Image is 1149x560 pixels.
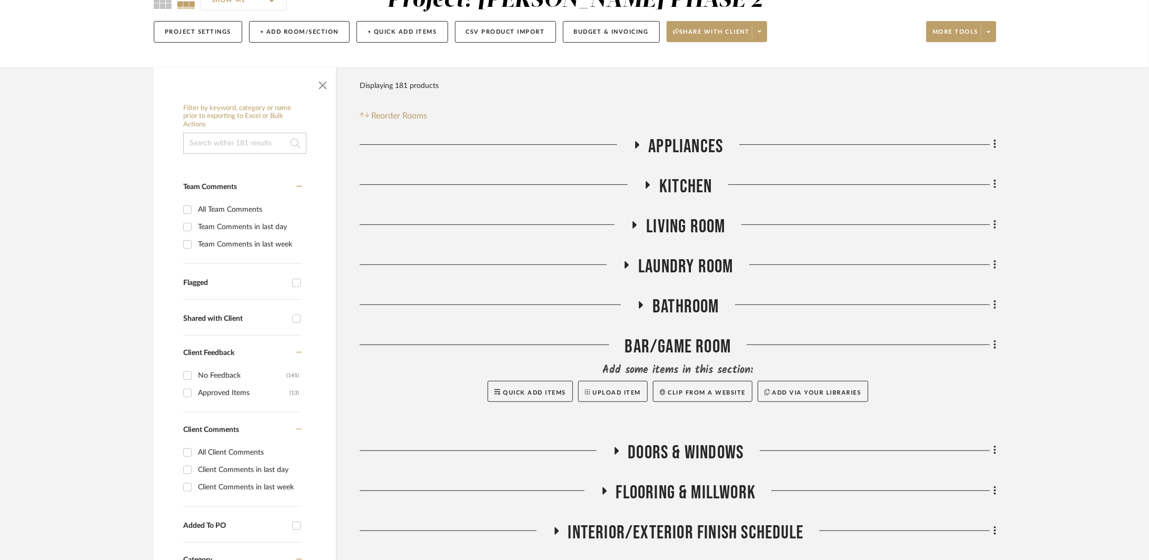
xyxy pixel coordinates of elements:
button: Close [312,73,333,94]
span: Share with client [673,28,750,44]
div: Team Comments in last day [198,219,299,235]
button: + Quick Add Items [356,21,448,43]
button: CSV Product Import [455,21,556,43]
span: Living Room [646,215,725,238]
h6: Filter by keyword, category or name prior to exporting to Excel or Bulk Actions [183,104,306,129]
button: Upload Item [578,381,648,402]
span: Kitchen [659,175,712,198]
div: Added To PO [183,522,287,530]
button: Add via your libraries [758,381,868,402]
span: Laundry Room [638,256,733,278]
span: More tools [933,28,978,44]
button: More tools [926,21,996,42]
button: Reorder Rooms [360,110,428,122]
span: Quick Add Items [503,390,566,396]
div: All Client Comments [198,444,299,461]
span: Appliances [649,135,724,158]
div: No Feedback [198,367,286,384]
div: Approved Items [198,385,290,401]
span: Client Feedback [183,349,234,357]
button: Quick Add Items [488,381,573,402]
input: Search within 181 results [183,133,306,154]
button: Budget & Invoicing [563,21,660,43]
div: Client Comments in last day [198,461,299,478]
span: Client Comments [183,426,239,434]
div: Flagged [183,279,287,288]
div: Shared with Client [183,315,287,323]
div: Team Comments in last week [198,236,299,253]
span: Reorder Rooms [372,110,428,122]
button: Share with client [667,21,768,42]
span: INTERIOR/EXTERIOR FINISH SCHEDULE [568,522,804,544]
span: Team Comments [183,183,237,191]
div: All Team Comments [198,201,299,218]
div: (13) [290,385,299,401]
span: Bathroom [652,296,719,318]
div: Add some items in this section: [360,363,996,378]
span: FLOORING & MILLWORK [616,482,756,504]
div: (145) [286,367,299,384]
button: Clip from a website [653,381,752,402]
div: Client Comments in last week [198,479,299,496]
span: DOORS & WINDOWS [628,441,744,464]
button: + Add Room/Section [249,21,350,43]
div: Displaying 181 products [360,75,439,96]
button: Project Settings [154,21,242,43]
